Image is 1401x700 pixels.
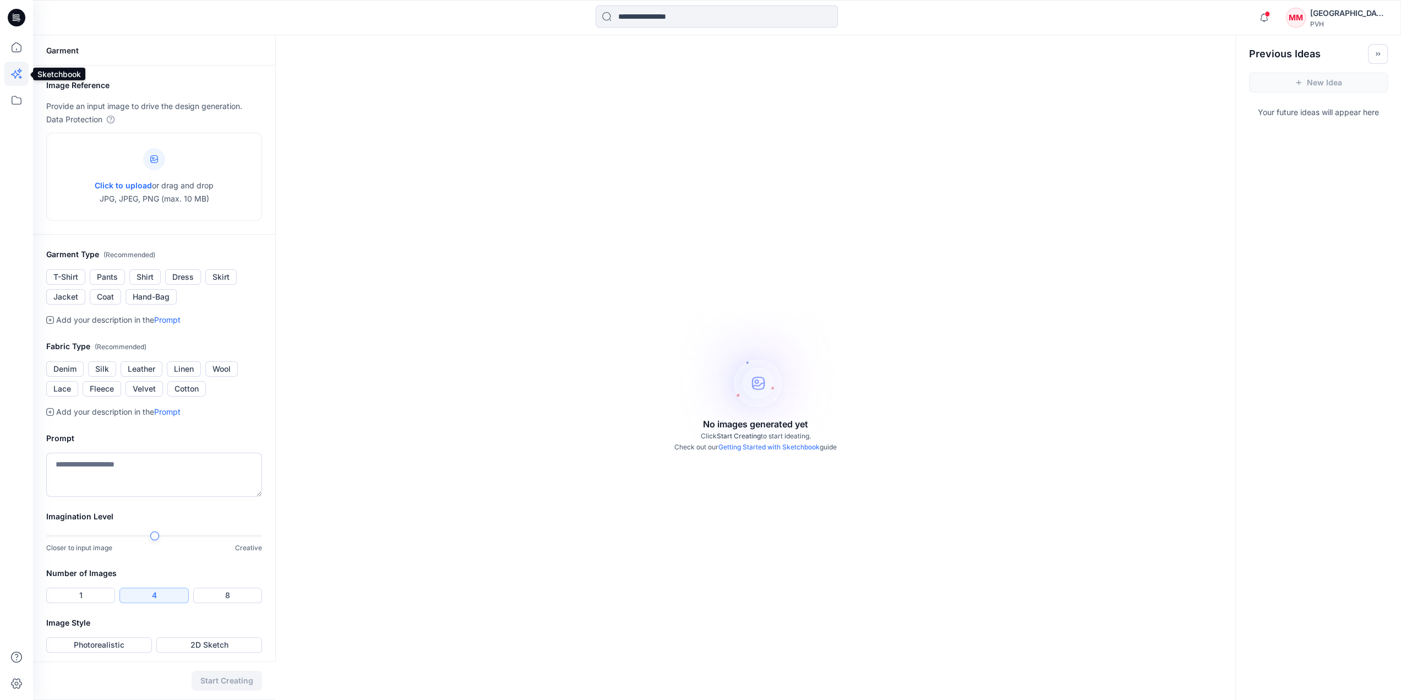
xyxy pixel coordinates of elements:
a: Getting Started with Sketchbook [718,443,820,451]
button: Coat [90,289,121,305]
p: Click to start ideating. Check out our guide [674,431,837,453]
button: Fleece [83,381,121,397]
h2: Previous Ideas [1249,47,1321,61]
p: Add your description in the [56,313,181,327]
button: Jacket [46,289,85,305]
a: Prompt [154,407,181,416]
p: Provide an input image to drive the design generation. [46,100,262,113]
button: Hand-Bag [126,289,177,305]
button: Pants [90,269,125,285]
h2: Fabric Type [46,340,262,354]
span: Click to upload [95,181,152,190]
button: 8 [193,588,262,603]
div: PVH [1310,20,1387,28]
p: No images generated yet [703,417,808,431]
button: Lace [46,381,78,397]
h2: Image Reference [46,79,262,92]
button: 1 [46,588,115,603]
button: 2D Sketch [156,637,262,653]
button: Photorealistic [46,637,152,653]
p: or drag and drop JPG, JPEG, PNG (max. 10 MB) [95,179,214,205]
span: Start Creating [717,432,761,440]
button: Wool [205,361,238,377]
button: Dress [165,269,201,285]
a: Prompt [154,315,181,324]
h2: Image Style [46,616,262,630]
p: Creative [235,542,262,554]
h2: Garment Type [46,248,262,262]
button: Velvet [126,381,163,397]
p: Closer to input image [46,542,112,554]
p: Add your description in the [56,405,181,419]
div: MM [1286,8,1306,28]
button: Skirt [205,269,237,285]
button: T-Shirt [46,269,85,285]
h2: Number of Images [46,567,262,580]
p: Your future ideas will appear here [1236,101,1401,119]
span: ( Recommended ) [103,251,155,259]
p: Data Protection [46,113,102,126]
span: ( Recommended ) [95,343,146,351]
button: Toggle idea bar [1368,44,1388,64]
button: Silk [88,361,116,377]
button: 4 [119,588,188,603]
button: Leather [121,361,162,377]
button: Denim [46,361,84,377]
button: Cotton [167,381,206,397]
h2: Imagination Level [46,510,262,523]
button: Linen [167,361,201,377]
h2: Prompt [46,432,262,445]
button: Shirt [129,269,161,285]
div: [GEOGRAPHIC_DATA][PERSON_NAME][GEOGRAPHIC_DATA] [1310,7,1387,20]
